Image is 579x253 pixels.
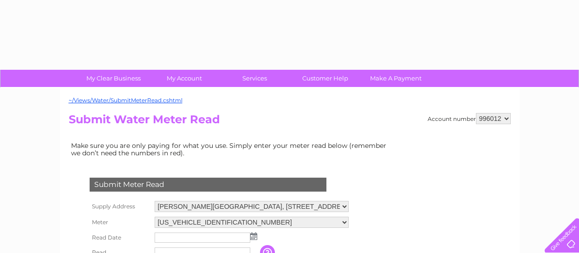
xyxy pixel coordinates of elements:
[69,113,511,131] h2: Submit Water Meter Read
[287,70,364,87] a: Customer Help
[216,70,293,87] a: Services
[87,199,152,214] th: Supply Address
[428,113,511,124] div: Account number
[358,70,434,87] a: Make A Payment
[87,214,152,230] th: Meter
[87,230,152,245] th: Read Date
[146,70,222,87] a: My Account
[75,70,152,87] a: My Clear Business
[250,233,257,240] img: ...
[90,178,326,192] div: Submit Meter Read
[69,140,394,159] td: Make sure you are only paying for what you use. Simply enter your meter read below (remember we d...
[69,97,182,104] a: ~/Views/Water/SubmitMeterRead.cshtml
